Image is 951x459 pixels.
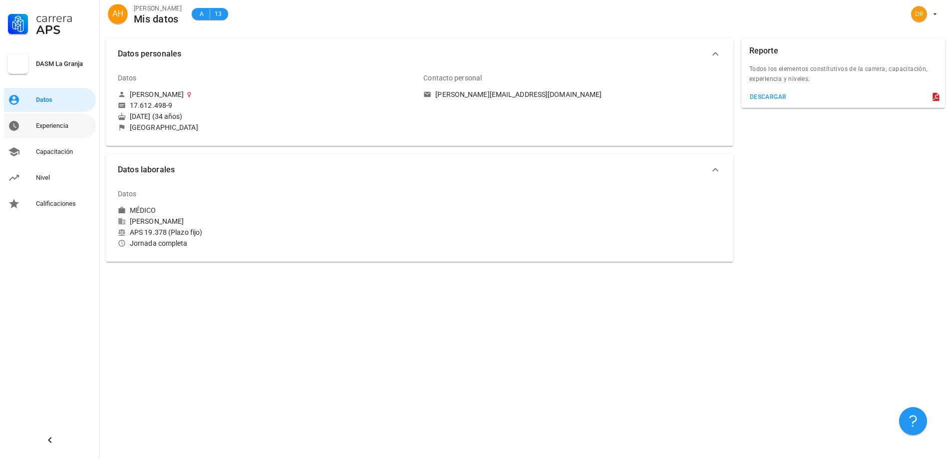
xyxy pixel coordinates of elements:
[198,9,206,19] span: A
[741,64,945,90] div: Todos los elementos constitutivos de la carrera; capacitación, experiencia y niveles.
[118,47,709,61] span: Datos personales
[118,239,415,248] div: Jornada completa
[36,96,92,104] div: Datos
[36,148,92,156] div: Capacitación
[423,66,482,90] div: Contacto personal
[118,217,415,226] div: [PERSON_NAME]
[423,90,721,99] a: [PERSON_NAME][EMAIL_ADDRESS][DOMAIN_NAME]
[36,200,92,208] div: Calificaciones
[134,13,182,24] div: Mis datos
[4,166,96,190] a: Nivel
[4,88,96,112] a: Datos
[130,101,172,110] div: 17.612.498-9
[130,90,184,99] div: [PERSON_NAME]
[435,90,602,99] div: [PERSON_NAME][EMAIL_ADDRESS][DOMAIN_NAME]
[749,93,787,100] div: descargar
[130,206,156,215] div: MÉDICO
[36,60,92,68] div: DASM La Granja
[4,140,96,164] a: Capacitación
[108,4,128,24] div: avatar
[118,163,709,177] span: Datos laborales
[106,154,733,186] button: Datos laborales
[112,4,123,24] span: AH
[134,3,182,13] div: [PERSON_NAME]
[36,174,92,182] div: Nivel
[36,12,92,24] div: Carrera
[118,66,137,90] div: Datos
[118,182,137,206] div: Datos
[214,9,222,19] span: 13
[118,112,415,121] div: [DATE] (34 años)
[36,24,92,36] div: APS
[4,114,96,138] a: Experiencia
[4,192,96,216] a: Calificaciones
[745,90,791,104] button: descargar
[106,38,733,70] button: Datos personales
[130,123,198,132] div: [GEOGRAPHIC_DATA]
[36,122,92,130] div: Experiencia
[911,6,927,22] div: avatar
[749,38,778,64] div: Reporte
[118,228,415,237] div: APS 19.378 (Plazo fijo)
